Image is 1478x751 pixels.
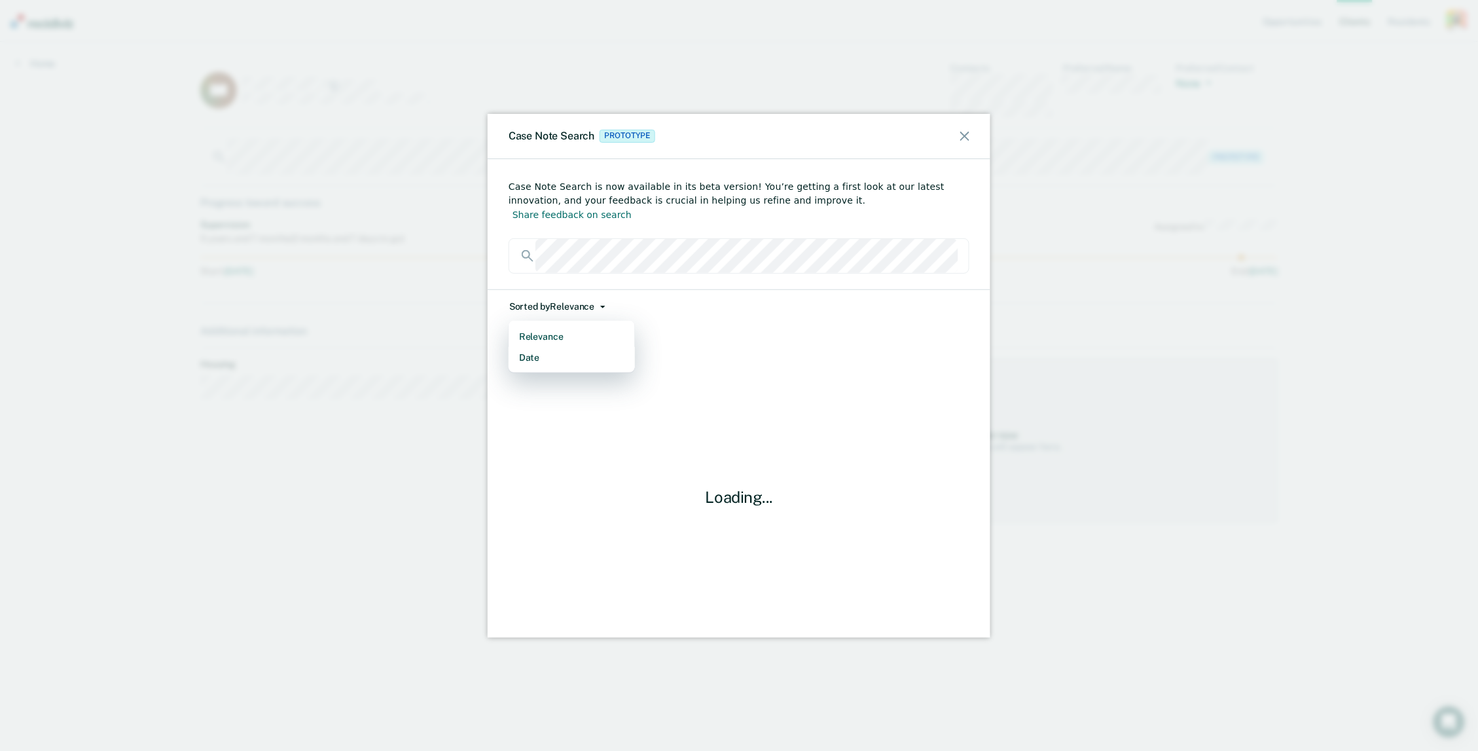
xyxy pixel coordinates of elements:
button: Share feedback on search [509,208,636,223]
span: Prototype [600,130,655,143]
div: Loading... [641,488,837,507]
div: Case Note Search is now available in its beta version! You’re getting a first look at our latest ... [509,180,969,223]
button: Sorted byRelevance [509,290,606,323]
button: Date [509,347,635,368]
div: Case Note Search [509,130,658,143]
button: Relevance [509,326,635,347]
